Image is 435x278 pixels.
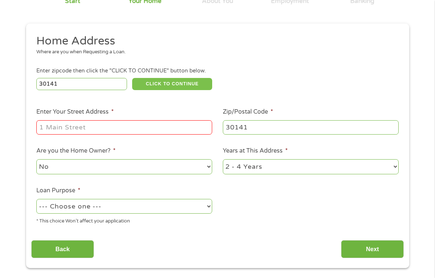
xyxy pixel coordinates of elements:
[36,67,398,75] div: Enter zipcode then click the "CLICK TO CONTINUE" button below.
[36,147,116,155] label: Are you the Home Owner?
[36,108,114,116] label: Enter Your Street Address
[223,147,288,155] label: Years at This Address
[31,240,94,258] input: Back
[341,240,404,258] input: Next
[36,49,393,56] div: Where are you when Requesting a Loan.
[36,120,212,134] input: 1 Main Street
[36,215,212,225] div: * This choice Won’t affect your application
[36,34,393,49] h2: Home Address
[36,187,80,195] label: Loan Purpose
[36,78,127,90] input: Enter Zipcode (e.g 01510)
[223,108,273,116] label: Zip/Postal Code
[132,78,212,90] button: CLICK TO CONTINUE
